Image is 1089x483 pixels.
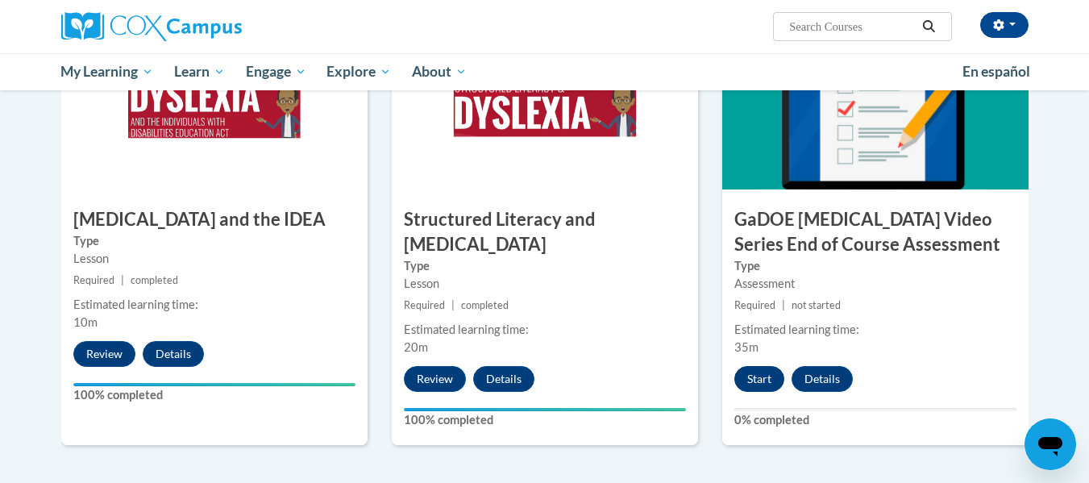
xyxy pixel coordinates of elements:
button: Details [473,366,534,392]
span: Engage [246,62,306,81]
div: Estimated learning time: [73,296,355,314]
iframe: Button to launch messaging window [1025,418,1076,470]
h3: Structured Literacy and [MEDICAL_DATA] [392,207,698,257]
img: Course Image [392,28,698,189]
span: | [121,274,124,286]
span: Learn [174,62,225,81]
a: Engage [235,53,317,90]
div: Main menu [37,53,1053,90]
label: Type [404,257,686,275]
span: | [451,299,455,311]
a: Cox Campus [61,12,368,41]
span: 35m [734,340,759,354]
label: 100% completed [73,386,355,404]
button: Start [734,366,784,392]
div: Your progress [404,408,686,411]
span: completed [461,299,509,311]
label: Type [734,257,1016,275]
button: Details [143,341,204,367]
span: 10m [73,315,98,329]
span: not started [792,299,841,311]
label: Type [73,232,355,250]
span: Required [404,299,445,311]
div: Assessment [734,275,1016,293]
div: Estimated learning time: [734,321,1016,339]
h3: [MEDICAL_DATA] and the IDEA [61,207,368,232]
span: Explore [326,62,391,81]
img: Course Image [722,28,1029,189]
span: My Learning [60,62,153,81]
a: Explore [316,53,401,90]
span: Required [734,299,775,311]
a: En español [952,55,1041,89]
img: Cox Campus [61,12,242,41]
button: Account Settings [980,12,1029,38]
a: Learn [164,53,235,90]
button: Review [404,366,466,392]
button: Search [917,17,941,36]
span: Required [73,274,114,286]
div: Estimated learning time: [404,321,686,339]
h3: GaDOE [MEDICAL_DATA] Video Series End of Course Assessment [722,207,1029,257]
div: Lesson [404,275,686,293]
label: 0% completed [734,411,1016,429]
div: Lesson [73,250,355,268]
button: Details [792,366,853,392]
div: Your progress [73,383,355,386]
img: Course Image [61,28,368,189]
span: About [412,62,467,81]
span: completed [131,274,178,286]
span: 20m [404,340,428,354]
label: 100% completed [404,411,686,429]
span: | [782,299,785,311]
button: Review [73,341,135,367]
span: En español [962,63,1030,80]
a: My Learning [51,53,164,90]
a: About [401,53,477,90]
input: Search Courses [788,17,917,36]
